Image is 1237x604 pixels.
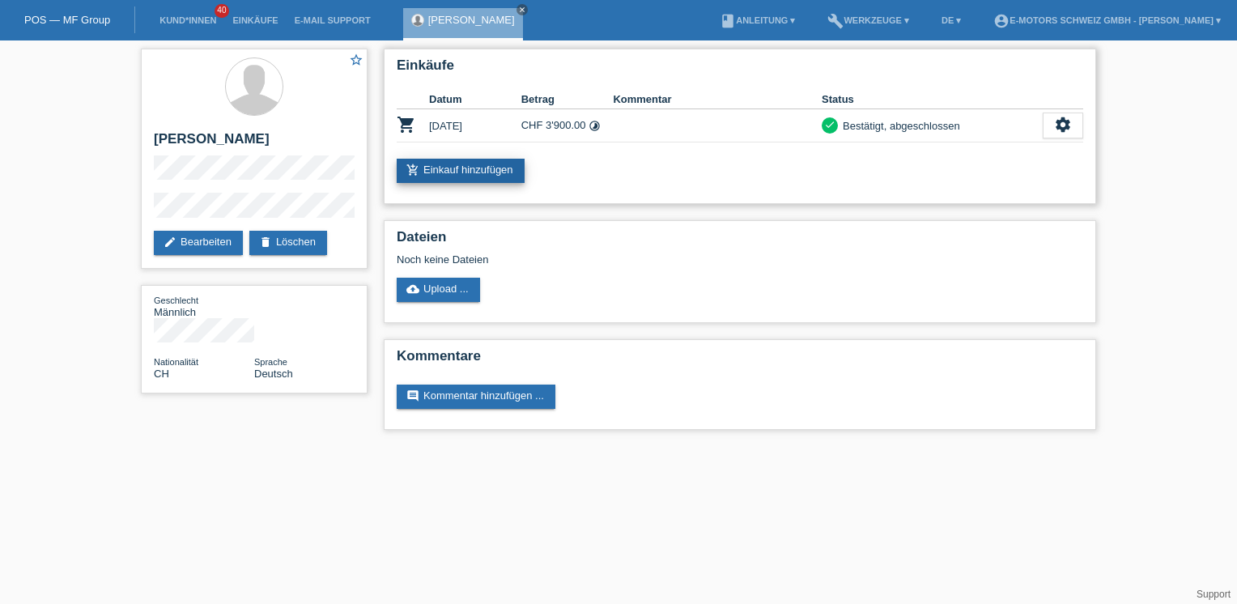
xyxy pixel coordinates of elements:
[712,15,803,25] a: bookAnleitung ▾
[521,90,614,109] th: Betrag
[397,348,1083,372] h2: Kommentare
[154,131,355,155] h2: [PERSON_NAME]
[516,4,528,15] a: close
[521,109,614,142] td: CHF 3'900.00
[164,236,176,249] i: edit
[827,13,844,29] i: build
[287,15,379,25] a: E-Mail Support
[406,283,419,296] i: cloud_upload
[1197,589,1231,600] a: Support
[518,6,526,14] i: close
[224,15,286,25] a: Einkäufe
[1054,116,1072,134] i: settings
[397,229,1083,253] h2: Dateien
[154,231,243,255] a: editBearbeiten
[397,385,555,409] a: commentKommentar hinzufügen ...
[215,4,229,18] span: 40
[720,13,736,29] i: book
[397,57,1083,82] h2: Einkäufe
[429,109,521,142] td: [DATE]
[589,120,601,132] i: 48 Raten
[249,231,327,255] a: deleteLöschen
[613,90,822,109] th: Kommentar
[397,159,525,183] a: add_shopping_cartEinkauf hinzufügen
[154,368,169,380] span: Schweiz
[154,294,254,318] div: Männlich
[154,296,198,305] span: Geschlecht
[838,117,960,134] div: Bestätigt, abgeschlossen
[254,357,287,367] span: Sprache
[154,357,198,367] span: Nationalität
[151,15,224,25] a: Kund*innen
[397,253,891,266] div: Noch keine Dateien
[259,236,272,249] i: delete
[397,115,416,134] i: POSP00014634
[397,278,480,302] a: cloud_uploadUpload ...
[349,53,363,67] i: star_border
[24,14,110,26] a: POS — MF Group
[406,389,419,402] i: comment
[254,368,293,380] span: Deutsch
[406,164,419,177] i: add_shopping_cart
[428,14,515,26] a: [PERSON_NAME]
[824,119,835,130] i: check
[993,13,1010,29] i: account_circle
[429,90,521,109] th: Datum
[822,90,1043,109] th: Status
[819,15,917,25] a: buildWerkzeuge ▾
[933,15,969,25] a: DE ▾
[985,15,1229,25] a: account_circleE-Motors Schweiz GmbH - [PERSON_NAME] ▾
[349,53,363,70] a: star_border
